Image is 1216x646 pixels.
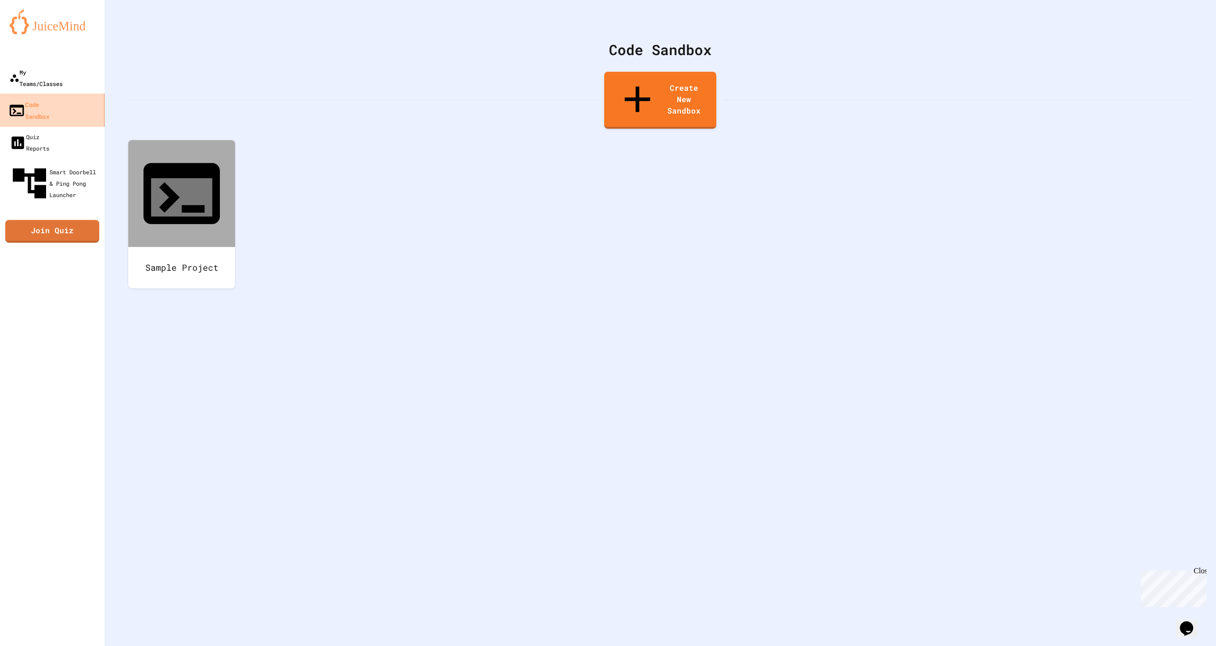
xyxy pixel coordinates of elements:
div: My Teams/Classes [9,66,63,89]
a: Create New Sandbox [604,72,716,129]
div: Sample Project [128,247,235,288]
a: Sample Project [128,140,235,288]
iframe: chat widget [1137,567,1206,607]
div: Code Sandbox [128,39,1192,60]
a: Join Quiz [5,220,99,243]
img: logo-orange.svg [9,9,95,34]
div: Quiz Reports [9,131,49,154]
div: Chat with us now!Close [4,4,66,60]
div: Code Sandbox [8,98,49,122]
iframe: chat widget [1176,608,1206,636]
div: Smart Doorbell & Ping Pong Launcher [9,163,101,203]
